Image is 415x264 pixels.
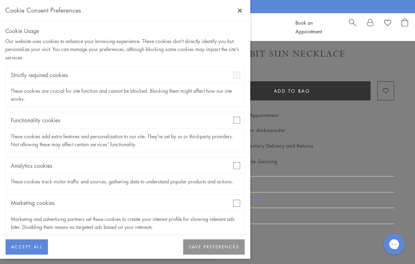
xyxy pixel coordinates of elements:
div: Our website uses cookies to enhance your browsing experience. These cookies don't directly identi... [5,37,245,61]
a: Book an Appointment [295,19,322,35]
a: View Wishlist [384,18,391,29]
div: Contact an Ambassador [229,126,285,134]
button: SAVE PREFERENCES [183,239,245,255]
button: ACCEPT ALL [6,239,48,255]
div: These cookies track visitor traffic and sources, gathering data to understand popular products an... [6,174,245,189]
span: Add to bag [274,87,310,95]
button: Product Details [213,176,394,192]
button: Add to bag [213,81,371,100]
div: Marketing and advertising partners set these cookies to create your interest profile for showing ... [6,212,245,234]
div: Analytics cookies [6,158,245,174]
a: Open Shopping Bag [401,18,408,36]
div: Cookie Usage [5,26,245,35]
div: These cookies are crucial for site function and cannot be blocked. Blocking them might affect how... [6,83,245,106]
div: Responsible Sourcing [229,157,277,166]
div: Strictly required cookies [6,67,245,83]
a: Search [349,18,356,36]
h1: 18K Orbit Sun Necklace [213,48,345,60]
button: Gifting [213,208,394,224]
div: Functionality cookies [6,112,245,129]
div: These cookies add extra features and personalization to our site. They're set by us or third-part... [6,129,245,152]
button: Shipping & Returns [213,192,394,208]
iframe: Gorgias live chat messenger [380,231,408,257]
a: Book an Appointment [229,111,279,119]
p: Complimentary Delivery and Returns [229,141,313,150]
div: Marketing cookies [6,195,245,211]
div: Cookie Consent Preferences [5,5,81,16]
